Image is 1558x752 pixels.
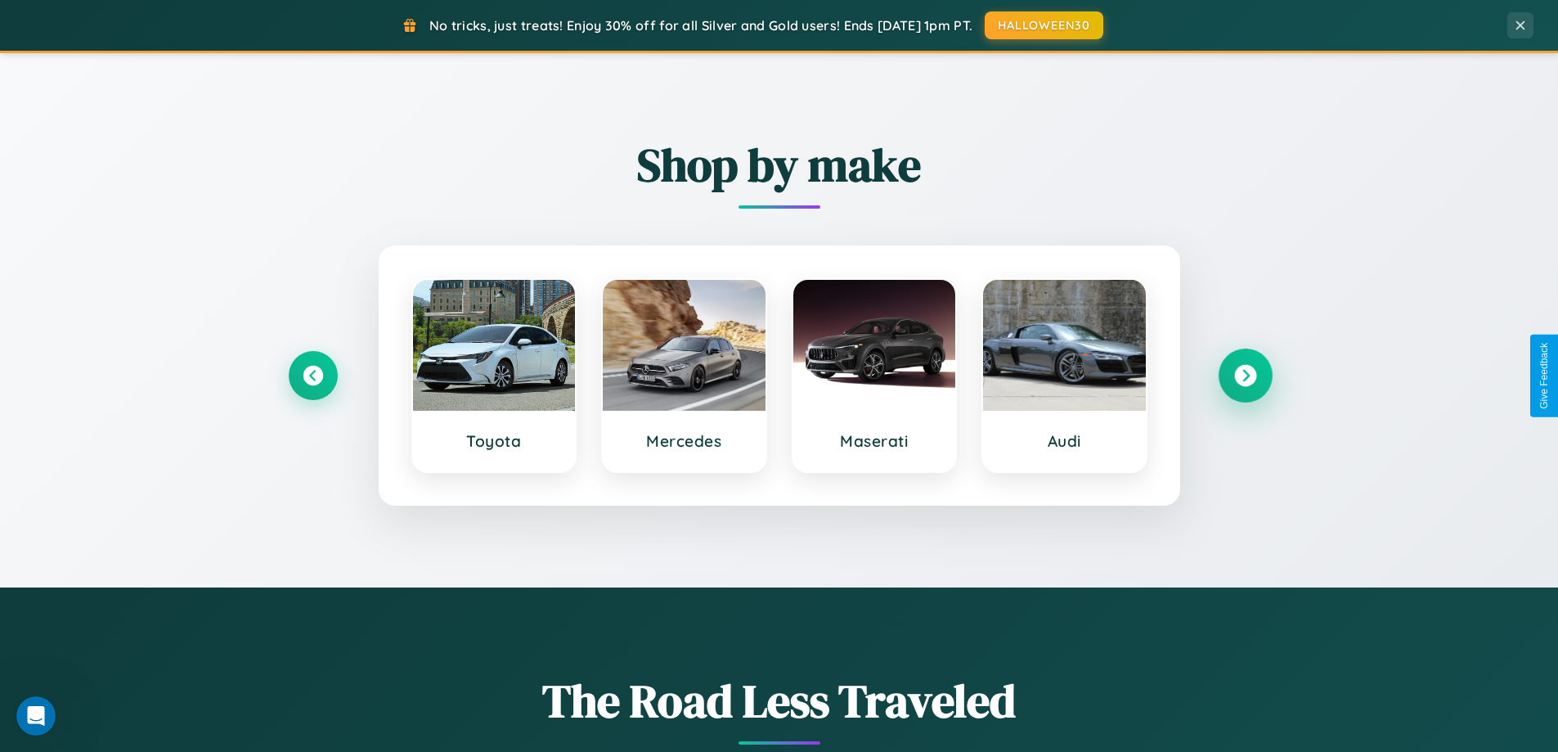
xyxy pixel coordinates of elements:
div: Give Feedback [1538,343,1550,409]
h3: Maserati [810,431,940,451]
span: No tricks, just treats! Enjoy 30% off for all Silver and Gold users! Ends [DATE] 1pm PT. [429,17,972,34]
h3: Mercedes [619,431,749,451]
iframe: Intercom live chat [16,696,56,736]
h3: Audi [999,431,1129,451]
h2: Shop by make [289,133,1270,196]
h3: Toyota [429,431,559,451]
button: HALLOWEEN30 [985,11,1103,39]
h1: The Road Less Traveled [289,669,1270,732]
